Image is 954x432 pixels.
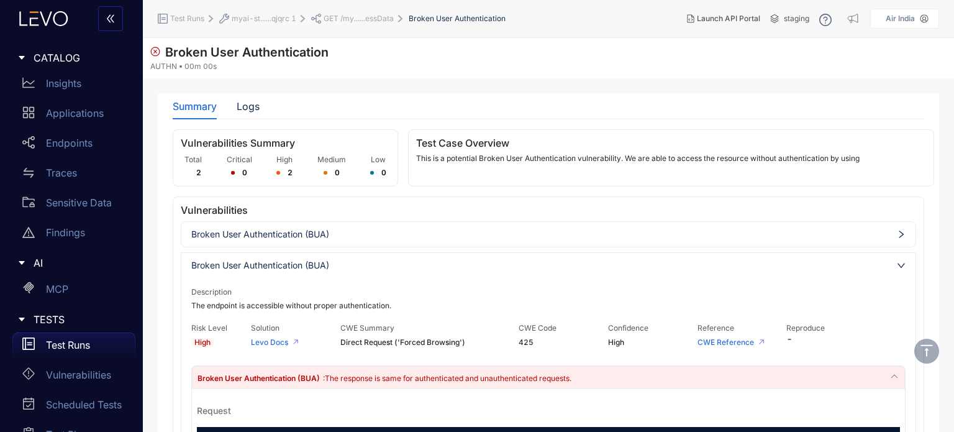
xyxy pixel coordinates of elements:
[371,155,386,164] span: Low
[12,277,135,306] a: MCP
[34,314,125,325] span: TESTS
[12,333,135,362] a: Test Runs
[242,168,247,177] span: 0
[46,108,104,119] p: Applications
[276,155,293,164] span: High
[46,197,112,208] p: Sensitive Data
[323,374,571,383] span: : The response is same for authenticated and unauthenticated requests.
[46,283,68,295] p: MCP
[409,14,506,23] span: Broken User Authentication
[784,14,809,23] span: staging
[191,301,906,310] span: The endpoint is accessible without proper authentication.
[46,399,122,410] p: Scheduled Tests
[17,53,26,62] span: caret-right
[340,323,394,333] span: CWE Summary
[608,338,697,347] span: High
[191,338,214,347] span: High
[317,155,346,164] span: Medium
[227,155,252,164] span: Critical
[12,190,135,220] a: Sensitive Data
[697,338,754,347] a: CWE Reference
[196,168,201,177] span: 2
[608,323,648,333] span: Confidence
[919,343,934,358] span: vertical-align-top
[191,287,232,296] span: Description
[519,338,608,347] span: 425
[677,9,770,29] button: Launch API Portal
[12,101,135,131] a: Applications
[340,338,519,347] span: Direct Request ('Forced Browsing')
[150,62,177,71] span: AUTHN
[324,14,394,23] span: GET /my......essData
[34,257,125,269] span: AI
[12,131,135,160] a: Endpoints
[786,323,825,333] span: Reproduce
[198,374,322,383] span: Broken User Authentication (BUA)
[232,14,296,23] span: myai-st......qjqrc 1
[46,369,111,380] p: Vulnerabilities
[12,362,135,392] a: Vulnerabilities
[12,392,135,422] a: Scheduled Tests
[46,167,77,178] p: Traces
[251,338,288,347] a: Levo Docs
[150,45,329,60] span: Broken User Authentication
[22,167,35,179] span: swap
[46,137,93,149] p: Endpoints
[7,250,135,276] div: AI
[519,323,556,333] span: CWE Code
[191,260,906,270] span: Broken User Authentication (BUA)
[46,78,81,89] p: Insights
[237,101,260,112] div: Logs
[7,306,135,333] div: TESTS
[173,101,217,112] div: Summary
[381,168,386,177] span: 0
[17,315,26,324] span: caret-right
[22,226,35,239] span: warning
[897,230,906,239] span: right
[34,52,125,63] span: CATALOG
[251,323,279,333] span: Solution
[12,160,135,190] a: Traces
[697,14,760,23] span: Launch API Portal
[886,14,915,23] p: Air India
[335,168,340,177] span: 0
[897,261,906,270] span: right
[170,14,204,23] span: Test Runs
[12,71,135,101] a: Insights
[17,259,26,267] span: caret-right
[197,406,231,416] div: Request
[184,155,202,164] span: Total
[7,45,135,71] div: CATALOG
[191,229,906,239] span: Broken User Authentication (BUA)
[191,323,227,333] span: Risk Level
[416,137,926,149] h3: Test Case Overview
[46,227,85,238] p: Findings
[181,205,916,216] h3: Vulnerabilities
[184,62,217,71] span: 00m 00s
[98,6,123,31] button: double-left
[181,137,390,149] h3: Vulnerabilities Summary
[288,168,293,177] span: 2
[786,321,876,354] div: -
[416,154,926,163] p: This is a potential Broken User Authentication vulnerability. We are able to access the resource ...
[12,220,135,250] a: Findings
[46,339,90,351] p: Test Runs
[106,14,116,25] span: double-left
[697,323,734,333] span: Reference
